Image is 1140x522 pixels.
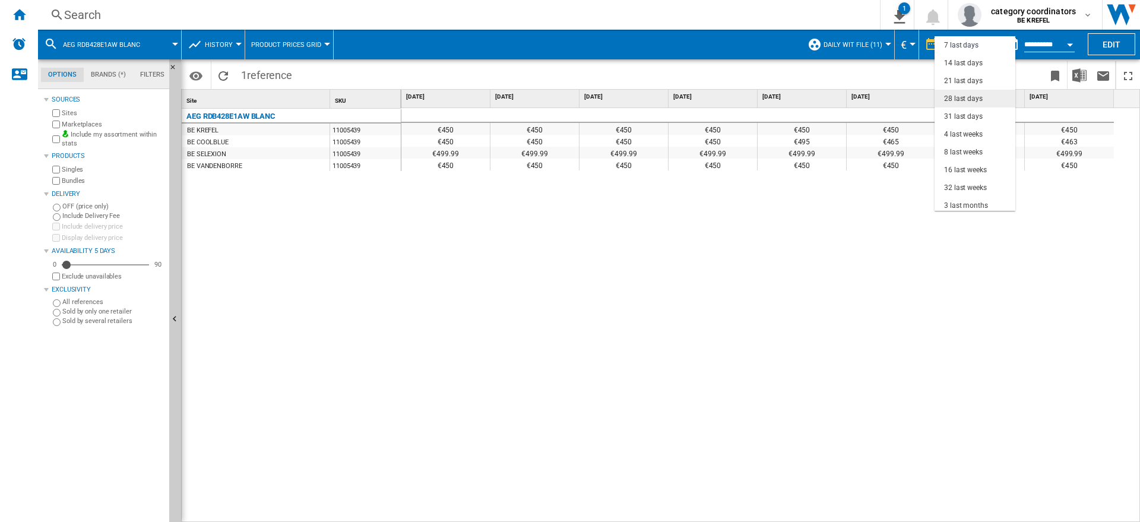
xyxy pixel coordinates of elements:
div: 31 last days [944,112,983,122]
div: 14 last days [944,58,983,68]
div: 21 last days [944,76,983,86]
div: 32 last weeks [944,183,987,193]
div: 3 last months [944,201,988,211]
div: 7 last days [944,40,978,50]
div: 4 last weeks [944,129,983,140]
div: 8 last weeks [944,147,983,157]
div: 16 last weeks [944,165,987,175]
div: 28 last days [944,94,983,104]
